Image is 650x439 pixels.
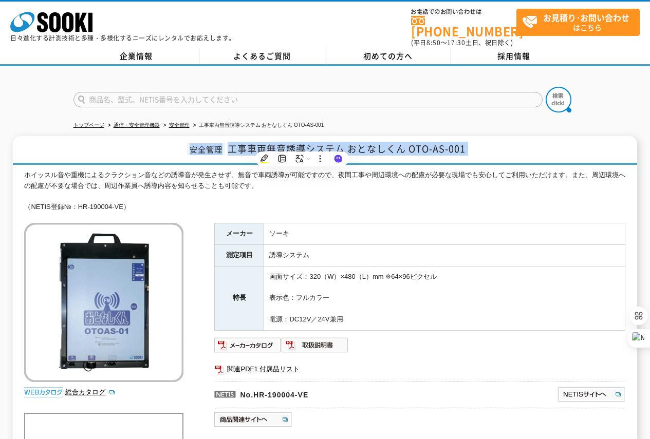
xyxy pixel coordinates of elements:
a: メーカーカタログ [214,343,282,351]
a: 安全管理 [169,122,190,128]
span: 初めての方へ [363,50,413,62]
th: 測定項目 [215,244,264,266]
span: お電話でのお問い合わせは [411,9,516,15]
img: 取扱説明書 [282,337,349,353]
img: webカタログ [24,387,63,397]
strong: お見積り･お問い合わせ [543,11,629,24]
a: [PHONE_NUMBER] [411,16,516,37]
span: 安全管理 [187,143,225,155]
th: 特長 [215,266,264,330]
input: 商品名、型式、NETIS番号を入力してください [73,92,543,107]
a: 取扱説明書 [282,343,349,351]
p: 日々進化する計測技術と多種・多様化するニーズにレンタルでお応えします。 [10,35,235,41]
a: 関連PDF1 付属品リスト [214,362,625,376]
a: 通信・安全管理機器 [114,122,160,128]
span: はこちら [522,9,639,35]
span: (平日 ～ 土日、祝日除く) [411,38,513,47]
img: メーカーカタログ [214,337,282,353]
a: よくあるご質問 [199,49,325,64]
a: 初めての方へ [325,49,451,64]
img: 商品関連サイトへ [214,411,293,428]
a: 企業情報 [73,49,199,64]
p: No.HR-190004-VE [214,381,458,406]
td: 画面サイズ：320（W）×480（L）mm ※64×96ピクセル 表示色：フルカラー 電源：DC12V／24V兼用 [264,266,625,330]
span: 17:30 [447,38,466,47]
a: 採用情報 [451,49,577,64]
a: トップページ [73,122,104,128]
img: 工事車両無音誘導システム おとなしくん OTO-AS-001 [24,223,183,382]
a: 総合カタログ [65,388,116,396]
img: btn_search.png [546,87,571,112]
img: NETISサイトへ [557,386,625,403]
th: メーカー [215,223,264,245]
td: ソーキ [264,223,625,245]
td: 誘導システム [264,244,625,266]
div: ホイッスル音や重機によるクラクション音などの誘導音が発生させず、無音で車両誘導が可能ですので、夜間工事や周辺環境への配慮が必要な現場でも安心してご利用いただけます。また、周辺環境への配慮が不要な... [24,170,625,213]
a: お見積り･お問い合わせはこちら [516,9,640,36]
li: 工事車両無音誘導システム おとなしくん OTO-AS-001 [191,120,324,131]
span: 8:50 [426,38,441,47]
span: 工事車両無音誘導システム おとなしくん OTO-AS-001 [228,142,466,156]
